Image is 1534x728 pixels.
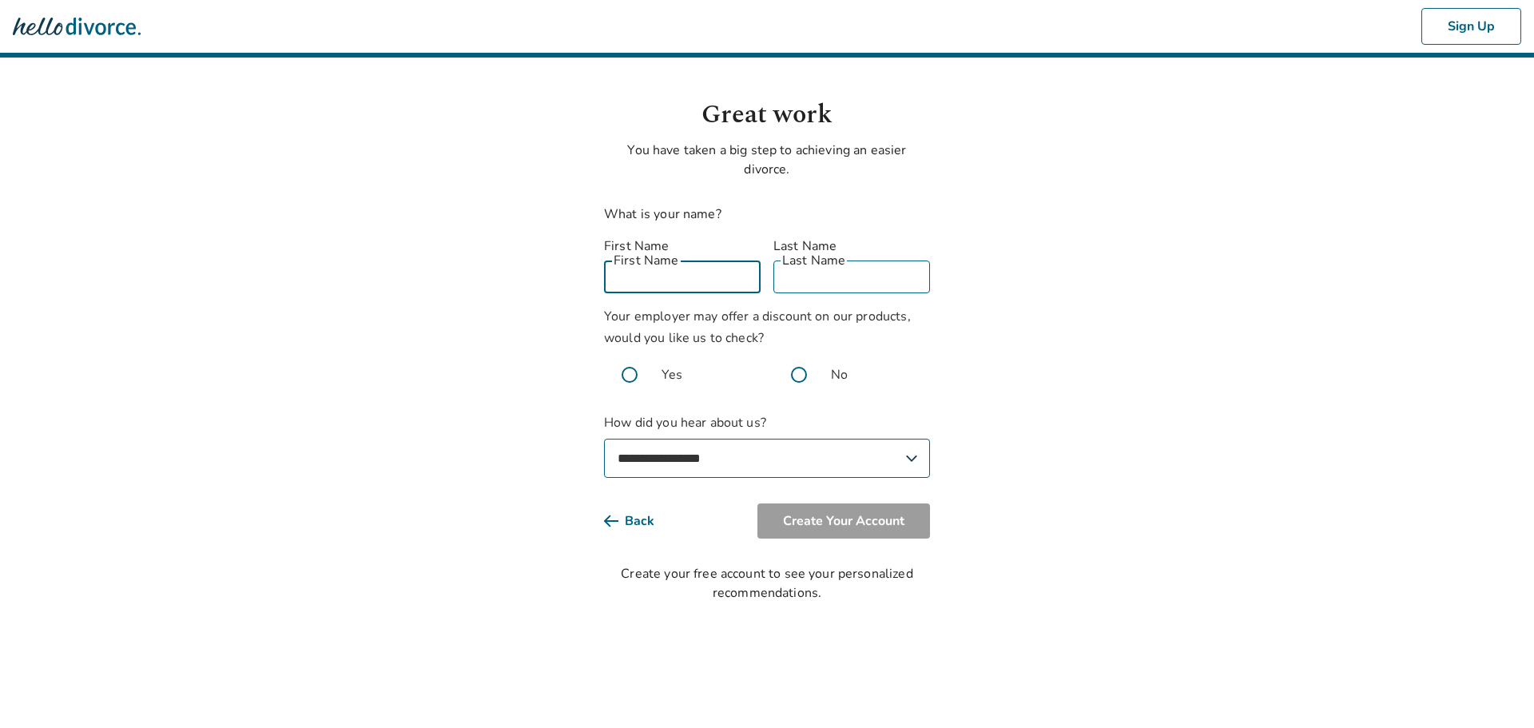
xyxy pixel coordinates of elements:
span: Yes [662,365,682,384]
select: How did you hear about us? [604,439,930,478]
label: Last Name [773,237,930,256]
label: What is your name? [604,205,721,223]
button: Back [604,503,680,539]
label: How did you hear about us? [604,413,930,478]
iframe: Chat Widget [1454,651,1534,728]
button: Create Your Account [757,503,930,539]
p: You have taken a big step to achieving an easier divorce. [604,141,930,179]
label: First Name [604,237,761,256]
span: No [831,365,848,384]
span: Your employer may offer a discount on our products, would you like us to check? [604,308,911,347]
img: Hello Divorce Logo [13,10,141,42]
button: Sign Up [1421,8,1521,45]
h1: Great work [604,96,930,134]
div: Create your free account to see your personalized recommendations. [604,564,930,603]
